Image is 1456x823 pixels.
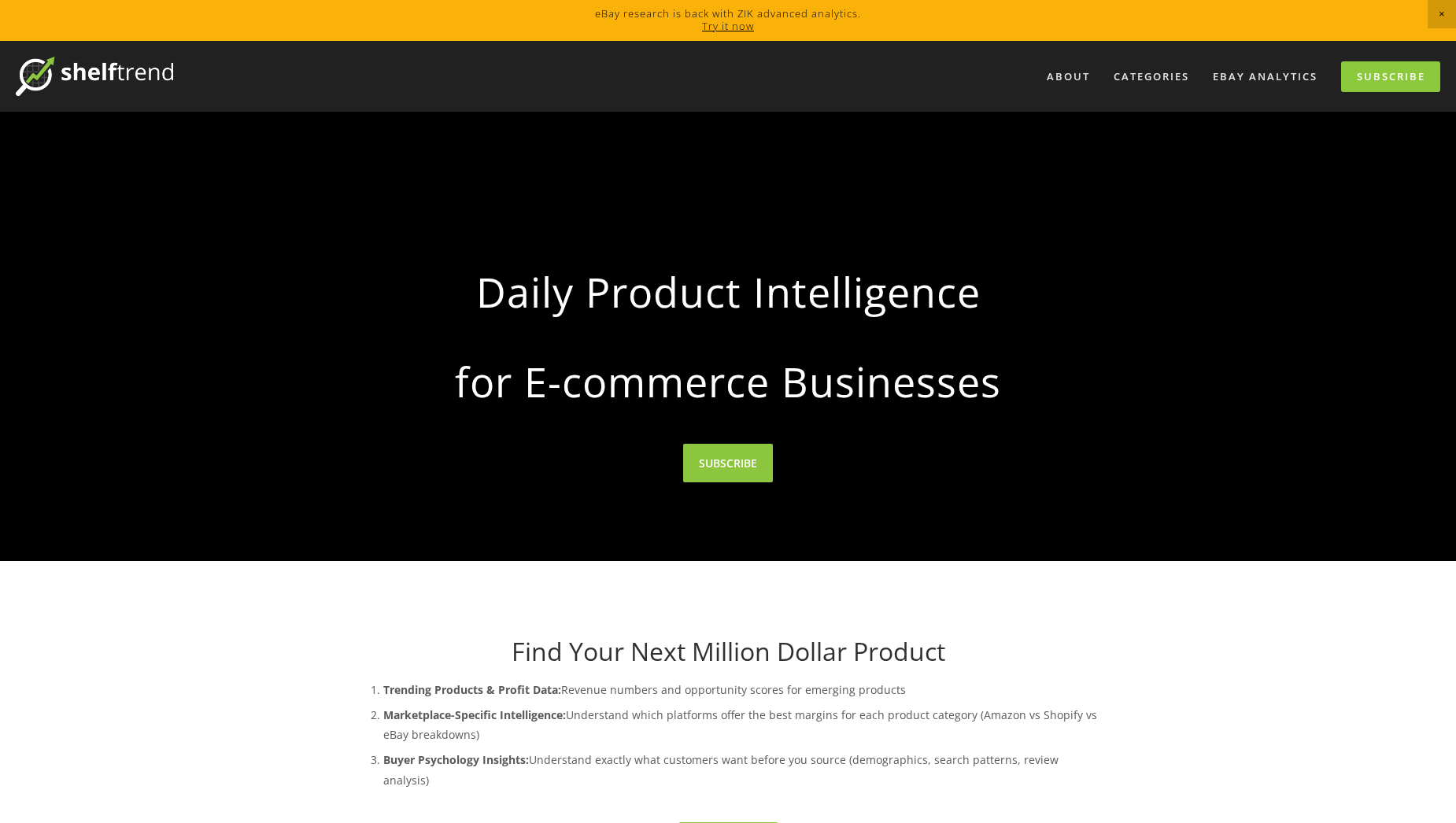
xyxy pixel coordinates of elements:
strong: Buyer Psychology Insights: [383,752,529,767]
a: Subscribe [1341,61,1440,92]
p: Understand which platforms offer the best margins for each product category (Amazon vs Shopify vs... [383,705,1104,744]
strong: Trending Products & Profit Data: [383,682,561,697]
strong: for E-commerce Businesses [377,345,1079,419]
a: About [1037,64,1100,90]
a: eBay Analytics [1203,64,1328,90]
p: Revenue numbers and opportunity scores for emerging products [383,680,1104,699]
strong: Marketplace-Specific Intelligence: [383,707,566,722]
p: Understand exactly what customers want before you source (demographics, search patterns, review a... [383,750,1104,789]
a: SUBSCRIBE [683,444,773,482]
a: Try it now [702,19,754,33]
strong: Daily Product Intelligence [377,255,1079,329]
div: Categories [1103,64,1199,90]
h1: Find Your Next Million Dollar Product [352,637,1104,666]
img: ShelfTrend [16,57,173,96]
